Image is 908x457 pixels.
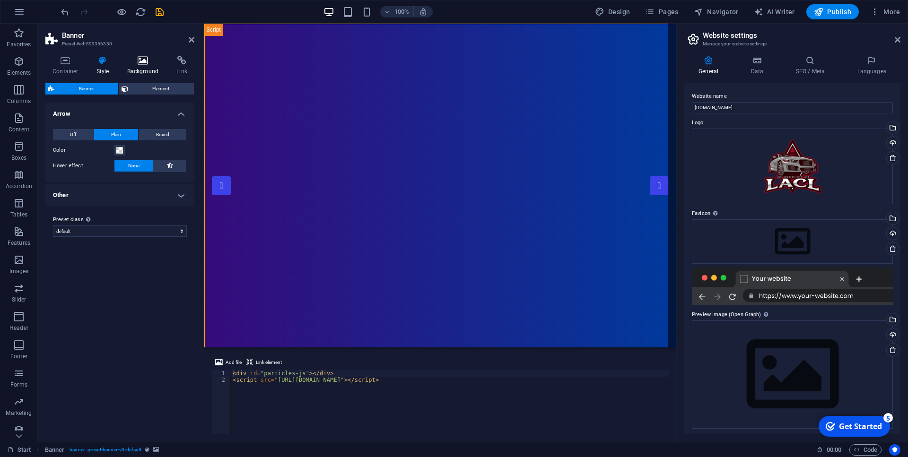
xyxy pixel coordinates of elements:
[736,56,781,76] h4: Data
[226,357,242,368] span: Add file
[214,357,243,368] button: Add file
[53,160,114,172] label: Hover effect
[111,129,121,140] span: Plain
[128,160,140,172] span: None
[380,6,414,17] button: 100%
[7,69,31,77] p: Elements
[9,126,29,133] p: Content
[843,56,900,76] h4: Languages
[419,8,428,16] i: On resize automatically adjust zoom level to fit chosen device.
[849,444,882,456] button: Code
[70,1,79,10] div: 5
[156,129,169,140] span: Boxed
[394,6,410,17] h6: 100%
[70,129,76,140] span: Off
[591,4,634,19] div: Design (Ctrl+Alt+Y)
[7,97,31,105] p: Columns
[817,444,842,456] h6: Session time
[854,444,877,456] span: Code
[754,7,795,17] span: AI Writer
[89,56,120,76] h4: Style
[53,129,94,140] button: Off
[833,446,835,453] span: :
[692,309,893,320] label: Preview Image (Open Graph)
[45,83,118,95] button: Banner
[703,40,882,48] h3: Manage your website settings
[116,6,127,17] button: Click here to leave preview mode and continue editing
[45,444,159,456] nav: breadcrumb
[814,7,851,17] span: Publish
[8,444,31,456] a: Click to cancel selection. Double-click to open Pages
[114,160,153,172] button: None
[870,7,900,17] span: More
[692,219,893,264] div: Select files from the file manager, stock photos, or upload file(s)
[595,7,630,17] span: Design
[692,91,893,102] label: Website name
[692,208,893,219] label: Favicon
[684,56,736,76] h4: General
[591,4,634,19] button: Design
[45,56,89,76] h4: Container
[889,444,900,456] button: Usercentrics
[154,7,165,17] i: Save (Ctrl+S)
[694,7,739,17] span: Navigator
[53,145,114,156] label: Color
[57,83,115,95] span: Banner
[8,239,30,247] p: Features
[131,83,192,95] span: Element
[45,444,65,456] span: Click to select. Double-click to edit
[692,129,893,204] div: laclneu-wabrjeaePClyj7KnA7tH0g.png
[10,211,27,218] p: Tables
[9,324,28,332] p: Header
[6,182,32,190] p: Accordion
[68,444,141,456] span: . banner .preset-banner-v3-default
[692,320,893,429] div: Select files from the file manager, stock photos, or upload file(s)
[45,103,194,120] h4: Arrow
[703,31,900,40] h2: Website settings
[12,296,26,303] p: Slider
[59,6,70,17] button: undo
[135,7,146,17] i: Reload page
[6,409,32,417] p: Marketing
[690,4,742,19] button: Navigator
[806,4,859,19] button: Publish
[53,214,187,225] label: Preset class
[781,56,843,76] h4: SEO / Meta
[212,377,231,383] div: 2
[120,56,170,76] h4: Background
[145,447,149,452] i: This element is a customizable preset
[45,184,194,207] h4: Other
[62,40,175,48] h3: Preset #ed-899356330
[641,4,682,19] button: Pages
[212,370,231,377] div: 1
[827,444,841,456] span: 00 00
[10,381,27,388] p: Forms
[94,129,139,140] button: Plain
[135,6,146,17] button: reload
[26,9,69,19] div: Get Started
[750,4,799,19] button: AI Writer
[169,56,194,76] h4: Link
[256,357,282,368] span: Link element
[62,31,194,40] h2: Banner
[5,4,77,25] div: Get Started 5 items remaining, 0% complete
[153,447,159,452] i: This element contains a background
[866,4,904,19] button: More
[119,83,194,95] button: Element
[154,6,165,17] button: save
[692,102,893,113] input: Name...
[692,117,893,129] label: Logo
[9,267,29,275] p: Images
[60,7,70,17] i: Undo: Change image (Ctrl+Z)
[245,357,283,368] button: Link element
[11,154,27,162] p: Boxes
[645,7,678,17] span: Pages
[10,353,27,360] p: Footer
[7,41,31,48] p: Favorites
[139,129,186,140] button: Boxed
